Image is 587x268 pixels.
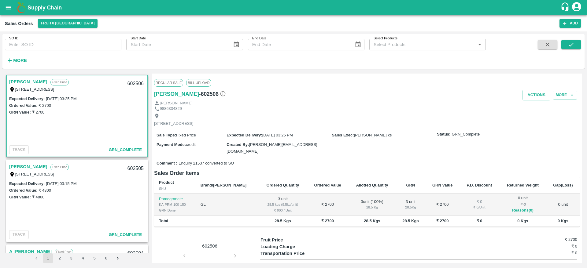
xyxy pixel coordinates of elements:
p: Pomegranate [159,196,191,202]
label: Sale Type : [157,133,176,137]
label: Select Products [374,36,397,41]
p: Fruit Price [260,237,340,243]
label: Expected Delivery : [9,96,45,101]
button: open drawer [1,1,15,15]
button: Choose date [231,39,242,50]
td: 0 unit [546,194,580,216]
p: [STREET_ADDRESS] [154,121,194,127]
button: Go to page 2 [55,253,65,263]
label: GRN Value: [9,195,31,199]
a: Supply Chain [28,3,560,12]
label: Created By : [227,142,249,147]
td: 3 unit [259,194,307,216]
label: [DATE] 03:25 PM [46,96,76,101]
button: More [553,91,577,100]
b: Supply Chain [28,5,62,11]
td: GL [196,194,259,216]
div: customer-support [560,2,571,13]
label: ₹ 2700 [32,110,45,114]
h6: ₹ 2700 [524,237,577,243]
label: [STREET_ADDRESS] [15,87,54,92]
label: ₹ 2700 [39,103,51,108]
div: 0 Kg [504,201,541,207]
span: [DATE] 03:25 PM [262,133,293,137]
input: Start Date [126,39,228,50]
span: Bill Upload [186,79,211,86]
h6: ₹ 2700 [524,262,577,268]
b: Product [159,180,174,185]
div: Sales Orders [5,20,33,27]
button: Choose date [352,39,364,50]
button: Go to page 5 [90,253,99,263]
div: 28.5 Kg [353,205,391,210]
button: Select DC [38,19,98,28]
span: Fixed Price [176,133,196,137]
span: GRN_Complete [109,147,142,152]
input: Enter SO ID [5,39,121,50]
button: Go to page 4 [78,253,88,263]
span: [PERSON_NAME].ks [354,133,392,137]
span: GRN_Complete [452,132,480,137]
b: ₹ 2700 [321,219,334,223]
label: ₹ 4800 [39,188,51,193]
span: Regular Sale [154,79,183,86]
label: Sales Exec : [332,133,354,137]
h6: Sales Order Items [154,169,580,177]
div: 602505 [124,161,147,176]
div: 602506 [124,77,147,91]
span: Enquiry 21537 converted to SO [179,161,234,166]
button: Add [559,19,581,28]
h6: ₹ 0 [524,243,577,249]
td: ₹ 2700 [425,194,460,216]
label: Start Date [131,36,146,41]
button: Reasons(0) [504,207,541,214]
p: Transportation Price [260,250,340,257]
label: End Date [252,36,266,41]
div: account of current user [571,1,582,14]
b: Allotted Quantity [356,183,388,187]
b: Gap(Loss) [553,183,573,187]
label: Comment : [157,161,177,166]
label: GRN Value: [9,110,31,114]
span: credit [186,142,196,147]
b: 28.5 Kgs [275,219,291,223]
span: GRN_Complete [109,232,142,237]
b: ₹ 2700 [436,219,449,223]
a: [PERSON_NAME] [9,163,47,171]
div: SKU [159,186,191,191]
input: Select Products [371,41,474,49]
label: SO ID [9,36,18,41]
p: [PERSON_NAME] [160,100,193,106]
div: GRN Done [159,208,191,213]
button: More [5,55,28,66]
a: A [PERSON_NAME] [9,248,52,255]
div: ₹ 0 [464,199,494,205]
label: [STREET_ADDRESS] [15,172,54,176]
b: GRN [406,183,415,187]
div: 602504 [124,246,147,261]
b: 0 Kgs [558,219,568,223]
label: Expected Delivery : [9,181,45,186]
p: Fixed Price [50,79,69,85]
b: Returned Weight [507,183,539,187]
p: 602506 [187,243,233,249]
div: ₹ 900 / Unit [264,208,302,213]
p: Loading Charge [260,243,340,250]
div: 28.5 kgs (9.5kg/unit) [264,202,302,207]
strong: More [13,58,27,63]
b: Ordered Value [314,183,341,187]
label: Expected Delivery : [227,133,262,137]
b: Brand/[PERSON_NAME] [201,183,246,187]
button: page 1 [43,253,53,263]
div: 0 unit [504,195,541,214]
b: P.D. Discount [467,183,492,187]
span: [PERSON_NAME][EMAIL_ADDRESS][DOMAIN_NAME] [227,142,317,154]
td: ₹ 2700 [307,194,349,216]
h6: - 602506 [199,90,226,98]
button: Open [476,41,484,49]
b: ₹ 0 [477,219,482,223]
a: [PERSON_NAME] [154,90,199,98]
button: Go to page 3 [66,253,76,263]
b: 28.5 Kgs [364,219,380,223]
